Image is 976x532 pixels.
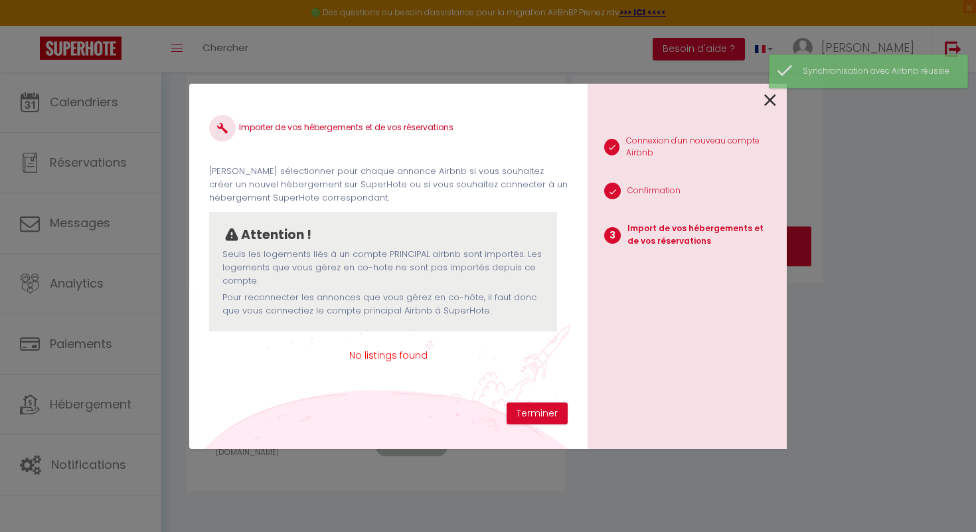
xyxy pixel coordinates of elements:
[627,222,776,248] p: Import de vos hébergements et de vos réservations
[209,165,568,205] p: [PERSON_NAME] sélectionner pour chaque annonce Airbnb si vous souhaitez créer un nouvel hébergeme...
[803,65,954,78] div: Synchronisation avec Airbnb réussie
[626,135,776,160] p: Connexion d'un nouveau compte Airbnb
[222,248,544,288] p: Seuls les logements liés à un compte PRINCIPAL airbnb sont importés. Les logements que vous gérez...
[241,225,311,245] p: Attention !
[209,348,568,363] span: No listings found
[627,185,681,197] p: Confirmation
[209,115,568,141] h4: Importer de vos hébergements et de vos réservations
[604,227,621,244] span: 3
[507,402,568,425] button: Terminer
[222,291,544,318] p: Pour reconnecter les annonces que vous gérez en co-hôte, il faut donc que vous connectiez le comp...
